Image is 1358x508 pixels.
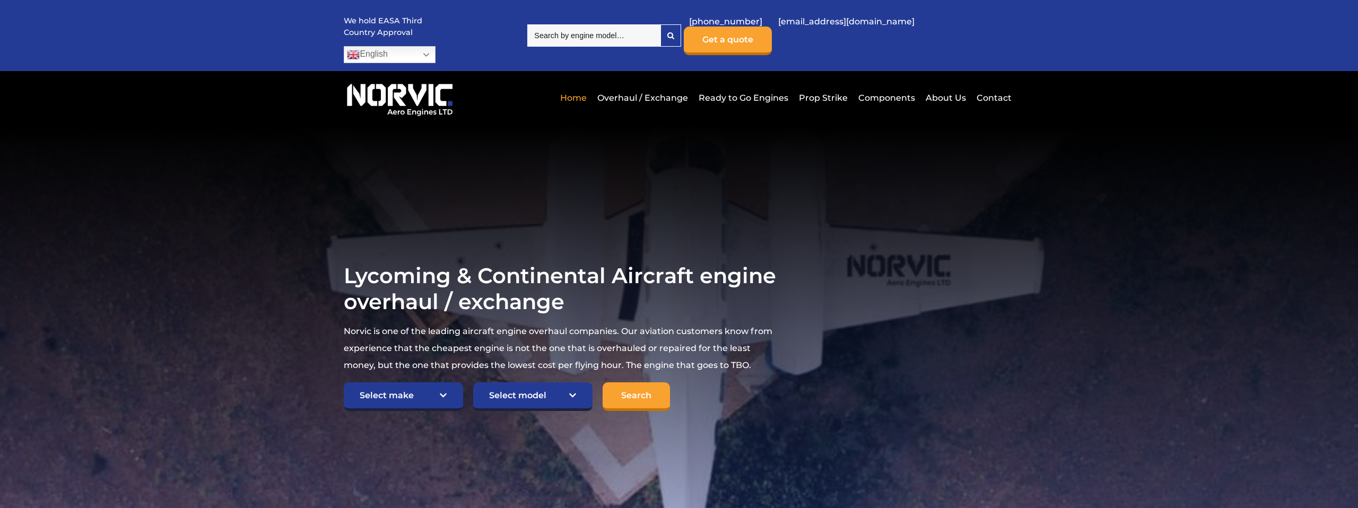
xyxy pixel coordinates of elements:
a: Ready to Go Engines [696,85,791,111]
img: en [347,48,360,61]
img: Norvic Aero Engines logo [344,79,456,117]
p: Norvic is one of the leading aircraft engine overhaul companies. Our aviation customers know from... [344,323,779,374]
input: Search [603,382,670,411]
input: Search by engine model… [527,24,660,47]
a: Prop Strike [796,85,850,111]
h1: Lycoming & Continental Aircraft engine overhaul / exchange [344,262,779,314]
a: [PHONE_NUMBER] [684,8,768,34]
a: [EMAIL_ADDRESS][DOMAIN_NAME] [773,8,920,34]
a: Components [856,85,918,111]
p: We hold EASA Third Country Approval [344,15,423,38]
a: Home [558,85,589,111]
a: Contact [974,85,1012,111]
a: Overhaul / Exchange [595,85,691,111]
a: About Us [923,85,969,111]
a: English [344,46,436,63]
a: Get a quote [684,27,772,55]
